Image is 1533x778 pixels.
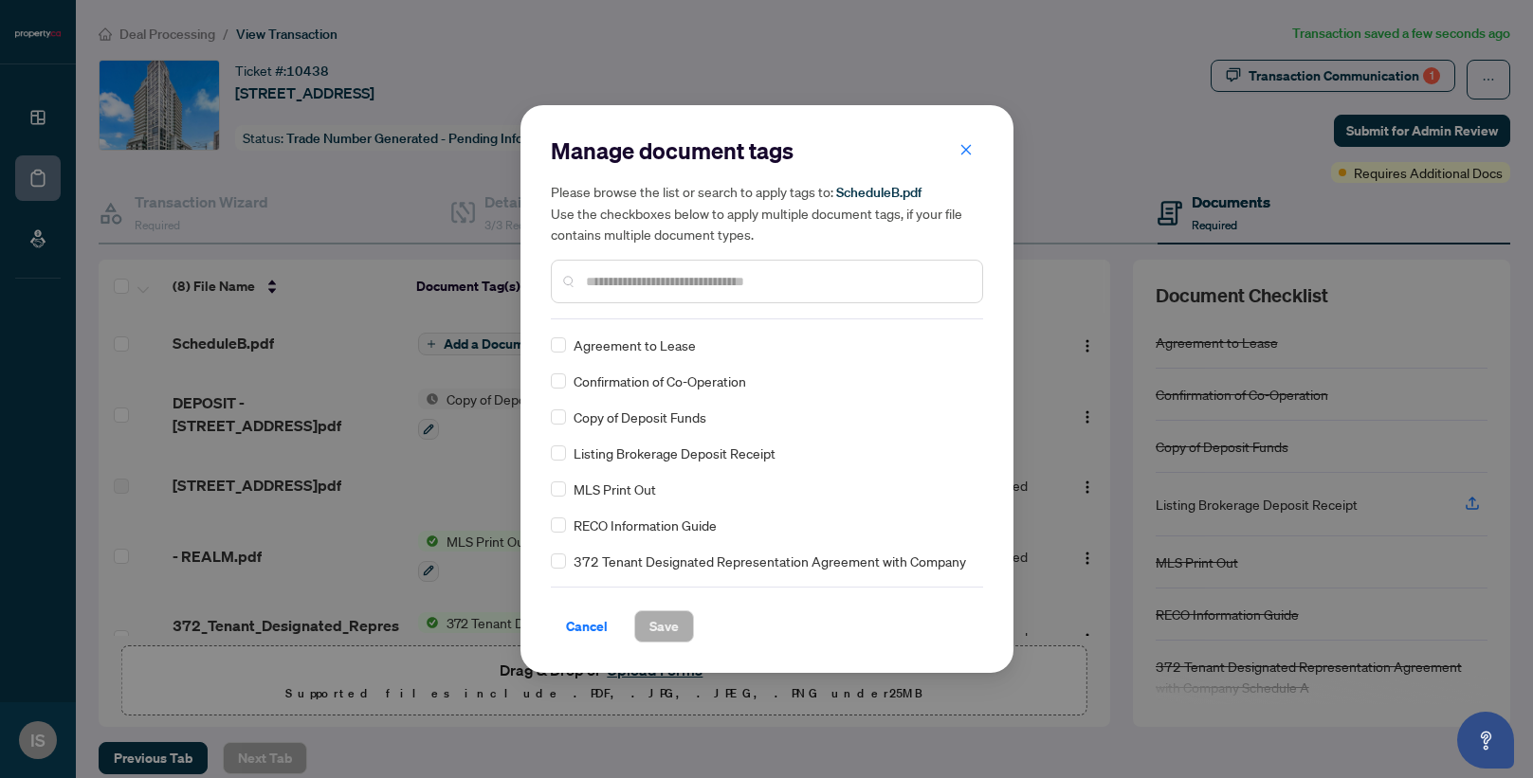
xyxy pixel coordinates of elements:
[574,479,656,499] span: MLS Print Out
[551,181,983,244] h5: Please browse the list or search to apply tags to: Use the checkboxes below to apply multiple doc...
[551,610,623,642] button: Cancel
[836,184,922,201] span: ScheduleB.pdf
[551,136,983,166] h2: Manage document tags
[574,407,706,427] span: Copy of Deposit Funds
[566,611,608,642] span: Cancel
[574,551,972,592] span: 372 Tenant Designated Representation Agreement with Company Schedule A
[574,371,746,391] span: Confirmation of Co-Operation
[574,515,717,535] span: RECO Information Guide
[574,443,776,463] span: Listing Brokerage Deposit Receipt
[1457,712,1514,769] button: Open asap
[959,143,973,156] span: close
[574,335,696,355] span: Agreement to Lease
[634,610,694,642] button: Save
